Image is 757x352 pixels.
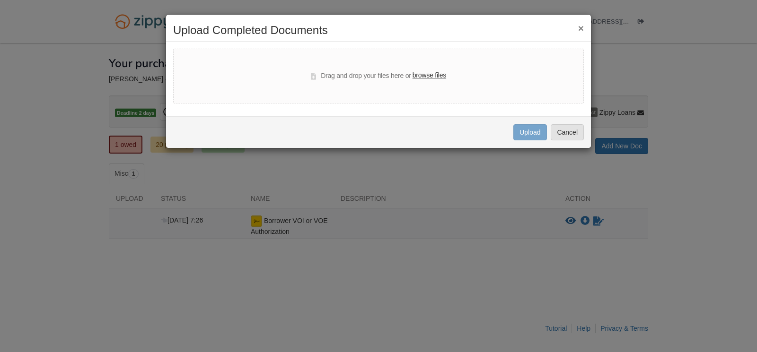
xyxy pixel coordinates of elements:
[513,124,546,140] button: Upload
[173,24,584,36] h2: Upload Completed Documents
[551,124,584,140] button: Cancel
[413,70,446,81] label: browse files
[578,23,584,33] button: ×
[311,70,446,82] div: Drag and drop your files here or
